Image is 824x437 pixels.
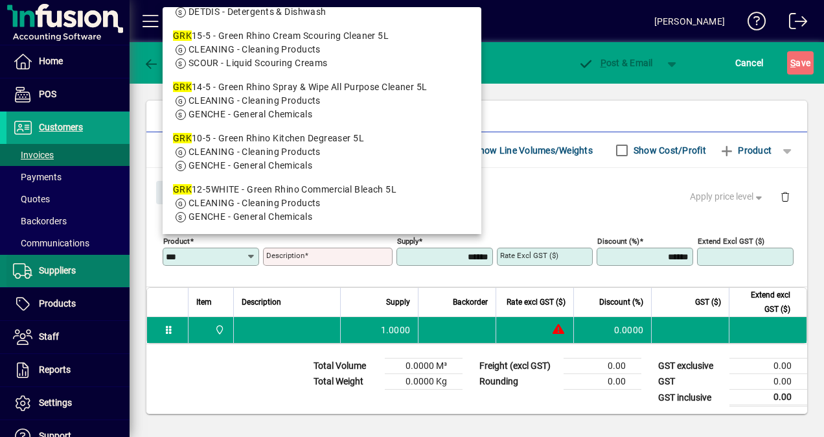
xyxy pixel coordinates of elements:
[39,331,59,342] span: Staff
[790,58,795,68] span: S
[173,133,192,143] em: GRK
[397,237,418,246] mat-label: Supply
[500,251,558,260] mat-label: Rate excl GST ($)
[652,390,729,406] td: GST inclusive
[631,144,706,157] label: Show Cost/Profit
[695,295,721,309] span: GST ($)
[473,359,564,374] td: Freight (excl GST)
[685,185,770,209] button: Apply price level
[732,51,767,75] button: Cancel
[173,132,471,145] div: 10-5 - Green Rhino Kitchen Degreaser 5L
[163,237,190,246] mat-label: Product
[652,374,729,390] td: GST
[39,56,63,66] span: Home
[39,364,71,375] span: Reports
[738,3,766,45] a: Knowledge Base
[163,24,481,75] mat-option: GRK15-5 - Green Rhino Cream Scouring Cleaner 5L
[266,251,304,260] mat-label: Description
[601,58,606,68] span: P
[196,295,212,309] span: Item
[690,190,765,204] span: Apply price level
[173,183,471,196] div: 12-5WHITE - Green Rhino Commercial Bleach 5L
[163,75,481,126] mat-option: GRK14-5 - Green Rhino Spray & Wipe All Purpose Cleaner 5L
[564,359,641,374] td: 0.00
[573,317,651,343] td: 0.0000
[189,198,321,208] span: CLEANING - Cleaning Products
[597,237,639,246] mat-label: Discount (%)
[13,150,54,160] span: Invoices
[189,44,321,54] span: CLEANING - Cleaning Products
[386,295,410,309] span: Supply
[189,160,312,171] span: GENCHE - General Chemicals
[6,255,130,287] a: Suppliers
[599,295,643,309] span: Discount (%)
[146,168,807,215] div: Product
[189,147,321,157] span: CLEANING - Cleaning Products
[13,216,67,226] span: Backorders
[578,58,653,68] span: ost & Email
[729,390,807,406] td: 0.00
[189,58,328,68] span: SCOUR - Liquid Scouring Creams
[39,265,76,276] span: Suppliers
[381,324,411,337] span: 1.0000
[453,295,488,309] span: Backorder
[143,58,187,68] span: Back
[472,144,593,157] label: Show Line Volumes/Weights
[385,374,463,390] td: 0.0000 Kg
[790,53,810,73] span: ave
[307,374,385,390] td: Total Weight
[737,288,790,316] span: Extend excl GST ($)
[130,51,201,75] app-page-header-button: Back
[13,194,50,204] span: Quotes
[698,237,764,246] mat-label: Extend excl GST ($)
[385,359,463,374] td: 0.0000 M³
[507,295,566,309] span: Rate excl GST ($)
[163,126,481,178] mat-option: GRK10-5 - Green Rhino Kitchen Degreaser 5L
[6,166,130,188] a: Payments
[39,122,83,132] span: Customers
[156,181,200,204] button: Close
[189,211,312,222] span: GENCHE - General Chemicals
[211,323,226,337] span: Central
[770,181,801,212] button: Delete
[189,109,312,119] span: GENCHE - General Chemicals
[153,186,203,198] app-page-header-button: Close
[173,184,192,195] em: GRK
[729,359,807,374] td: 0.00
[770,191,801,202] app-page-header-button: Delete
[735,53,764,73] span: Cancel
[6,321,130,353] a: Staff
[173,80,471,94] div: 14-5 - Green Rhino Spray & Wipe All Purpose Cleaner 5L
[189,6,326,17] span: DETDIS - Detergents & Dishwash
[6,354,130,386] a: Reports
[6,210,130,232] a: Backorders
[163,178,481,229] mat-option: GRK12-5WHITE - Green Rhino Commercial Bleach 5L
[173,82,192,92] em: GRK
[473,374,564,390] td: Rounding
[173,30,192,41] em: GRK
[571,51,659,75] button: Post & Email
[39,397,72,408] span: Settings
[654,11,725,32] div: [PERSON_NAME]
[652,359,729,374] td: GST exclusive
[140,51,190,75] button: Back
[13,238,89,248] span: Communications
[6,288,130,320] a: Products
[307,359,385,374] td: Total Volume
[6,387,130,419] a: Settings
[564,374,641,390] td: 0.00
[39,298,76,309] span: Products
[787,51,814,75] button: Save
[39,89,56,99] span: POS
[6,232,130,254] a: Communications
[779,3,808,45] a: Logout
[161,182,195,204] span: Close
[173,29,471,43] div: 15-5 - Green Rhino Cream Scouring Cleaner 5L
[6,78,130,111] a: POS
[189,95,321,106] span: CLEANING - Cleaning Products
[729,374,807,390] td: 0.00
[6,45,130,78] a: Home
[13,172,62,182] span: Payments
[6,144,130,166] a: Invoices
[6,188,130,210] a: Quotes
